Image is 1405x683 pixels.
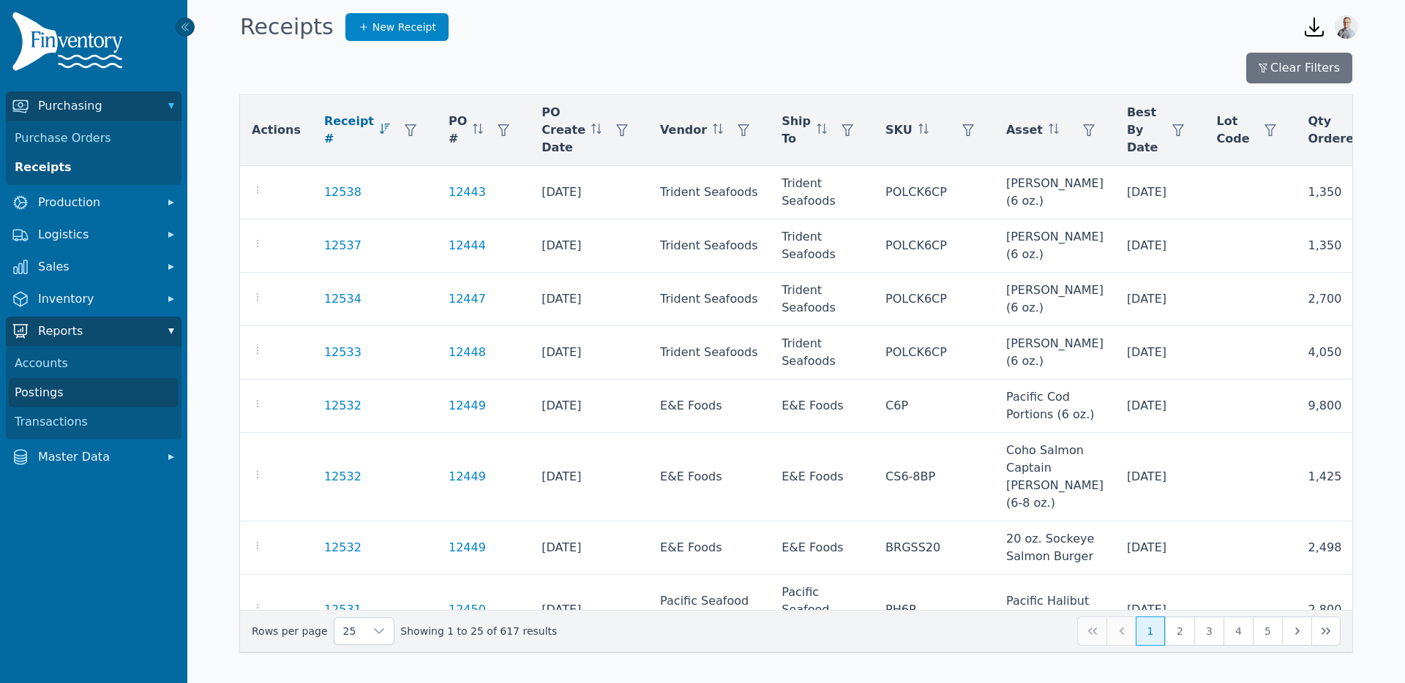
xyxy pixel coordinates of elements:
[1297,575,1390,646] td: 2,800
[994,380,1115,433] td: Pacific Cod Portions (6 oz.)
[648,273,770,326] td: Trident Seafoods
[334,618,365,644] span: Rows per page
[1308,113,1363,148] span: Qty Ordered
[994,273,1115,326] td: [PERSON_NAME] (6 oz.)
[1335,15,1358,39] img: Joshua Benton
[530,326,648,380] td: [DATE]
[449,344,486,361] a: 12448
[324,539,361,556] a: 12532
[1246,53,1352,83] button: Clear Filters
[324,468,361,486] a: 12532
[449,539,486,556] a: 12449
[782,113,811,148] span: Ship To
[38,448,155,466] span: Master Data
[874,380,994,433] td: C6P
[994,166,1115,219] td: [PERSON_NAME] (6 oz.)
[648,433,770,521] td: E&E Foods
[345,13,449,41] a: New Receipt
[6,188,181,217] button: Production
[874,273,994,326] td: POLCK6CP
[1115,380,1205,433] td: [DATE]
[6,442,181,472] button: Master Data
[660,121,707,139] span: Vendor
[1224,616,1253,646] button: Page 4
[38,194,155,211] span: Production
[530,273,648,326] td: [DATE]
[994,433,1115,521] td: Coho Salmon Captain [PERSON_NAME] (6-8 oz.)
[324,601,361,619] a: 12531
[1297,521,1390,575] td: 2,498
[449,113,467,148] span: PO #
[324,237,361,254] a: 12537
[994,575,1115,646] td: Pacific Halibut Portions (6 oz.)
[994,219,1115,273] td: [PERSON_NAME] (6 oz.)
[770,521,874,575] td: E&E Foods
[38,322,155,340] span: Reports
[9,378,179,407] a: Postings
[449,397,486,415] a: 12449
[1136,616,1165,646] button: Page 1
[1253,616,1282,646] button: Page 5
[1115,433,1205,521] td: [DATE]
[1115,326,1205,380] td: [DATE]
[240,14,334,40] h1: Receipts
[1297,326,1390,380] td: 4,050
[1216,113,1249,148] span: Lot Code
[1006,121,1043,139] span: Asset
[530,521,648,575] td: [DATE]
[874,433,994,521] td: CS6-8BP
[648,521,770,575] td: E&E Foods
[530,433,648,521] td: [DATE]
[1297,433,1390,521] td: 1,425
[770,273,874,326] td: Trident Seafoods
[530,380,648,433] td: [DATE]
[994,521,1115,575] td: 20 oz. Sockeye Salmon Burger
[1115,166,1205,219] td: [DATE]
[1115,521,1205,575] td: [DATE]
[770,380,874,433] td: E&E Foods
[542,104,585,156] span: PO Create Date
[449,184,486,201] a: 12443
[38,226,155,244] span: Logistics
[648,219,770,273] td: Trident Seafoods
[9,407,179,437] a: Transactions
[38,97,155,115] span: Purchasing
[1115,219,1205,273] td: [DATE]
[874,219,994,273] td: POLCK6CP
[372,20,436,34] span: New Receipt
[324,344,361,361] a: 12533
[874,326,994,380] td: POLCK6CP
[1297,219,1390,273] td: 1,350
[9,349,179,378] a: Accounts
[12,12,129,77] img: Finventory
[1115,575,1205,646] td: [DATE]
[770,575,874,646] td: Pacific Seafood Group
[530,219,648,273] td: [DATE]
[874,521,994,575] td: BRGSS20
[530,166,648,219] td: [DATE]
[1297,166,1390,219] td: 1,350
[885,121,913,139] span: SKU
[324,397,361,415] a: 12532
[770,219,874,273] td: Trident Seafoods
[1194,616,1224,646] button: Page 3
[324,290,361,308] a: 12534
[38,290,155,308] span: Inventory
[874,166,994,219] td: POLCK6CP
[38,258,155,276] span: Sales
[6,284,181,314] button: Inventory
[1165,616,1194,646] button: Page 2
[874,575,994,646] td: PH6P
[1115,273,1205,326] td: [DATE]
[9,153,179,182] a: Receipts
[770,326,874,380] td: Trident Seafoods
[6,252,181,282] button: Sales
[449,468,486,486] a: 12449
[530,575,648,646] td: [DATE]
[400,624,557,638] span: Showing 1 to 25 of 617 results
[648,575,770,646] td: Pacific Seafood Group
[1282,616,1311,646] button: Next Page
[449,601,486,619] a: 12450
[1311,616,1341,646] button: Last Page
[6,220,181,249] button: Logistics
